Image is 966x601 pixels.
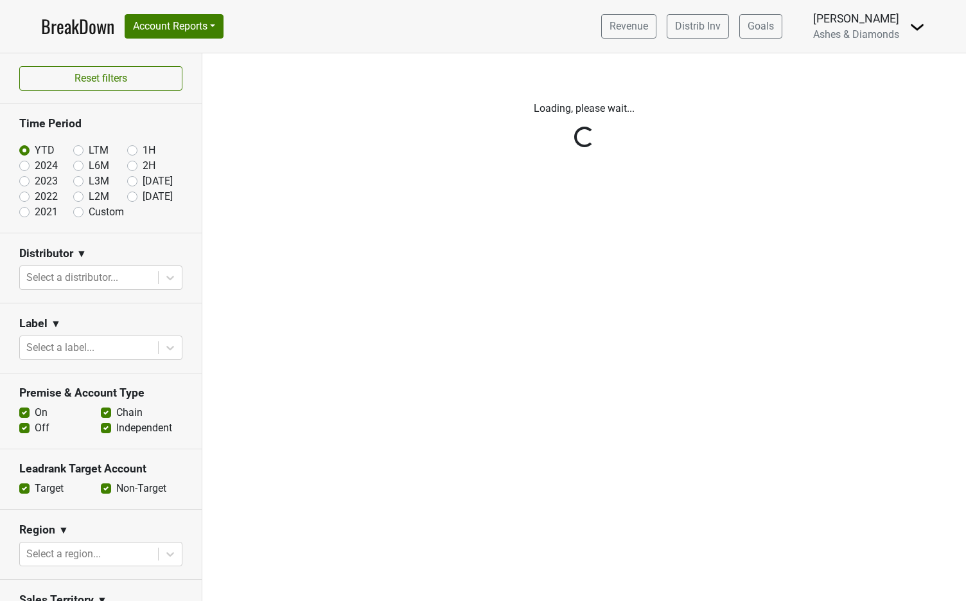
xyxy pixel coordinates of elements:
[228,101,941,116] p: Loading, please wait...
[125,14,224,39] button: Account Reports
[601,14,656,39] a: Revenue
[813,28,899,40] span: Ashes & Diamonds
[667,14,729,39] a: Distrib Inv
[739,14,782,39] a: Goals
[813,10,899,27] div: [PERSON_NAME]
[909,19,925,35] img: Dropdown Menu
[41,13,114,40] a: BreakDown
